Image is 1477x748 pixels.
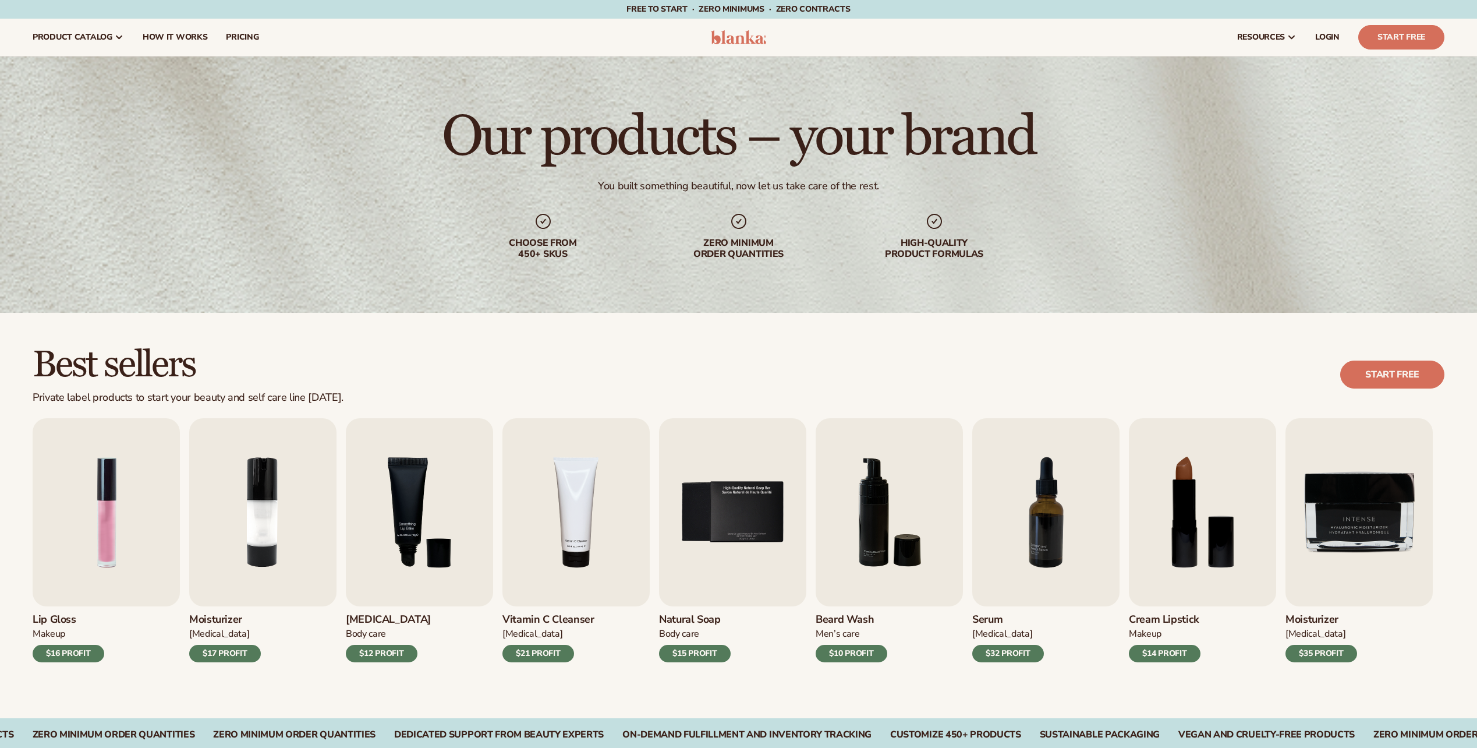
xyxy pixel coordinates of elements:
[860,238,1009,260] div: High-quality product formulas
[33,628,104,640] div: Makeup
[1285,645,1357,662] div: $35 PROFIT
[626,3,850,15] span: Free to start · ZERO minimums · ZERO contracts
[502,645,574,662] div: $21 PROFIT
[972,628,1044,640] div: [MEDICAL_DATA]
[226,33,258,42] span: pricing
[1306,19,1349,56] a: LOGIN
[189,628,261,640] div: [MEDICAL_DATA]
[189,418,337,662] a: 2 / 9
[1129,613,1200,626] h3: Cream Lipstick
[816,628,887,640] div: Men’s Care
[33,33,112,42] span: product catalog
[1285,418,1433,662] a: 9 / 9
[816,418,963,662] a: 6 / 9
[33,613,104,626] h3: Lip Gloss
[1315,33,1340,42] span: LOGIN
[189,613,261,626] h3: Moisturizer
[1129,418,1276,662] a: 8 / 9
[659,418,806,662] a: 5 / 9
[213,729,376,740] div: Zero Minimum Order QuantitieS
[1340,361,1444,389] a: Start free
[1129,645,1200,662] div: $14 PROFIT
[189,645,261,662] div: $17 PROFIT
[711,30,766,44] img: logo
[346,418,493,662] a: 3 / 9
[1285,613,1357,626] h3: Moisturizer
[972,645,1044,662] div: $32 PROFIT
[622,729,872,740] div: On-Demand Fulfillment and Inventory Tracking
[664,238,813,260] div: Zero minimum order quantities
[890,729,1021,740] div: CUSTOMIZE 450+ PRODUCTS
[346,628,431,640] div: Body Care
[502,418,650,662] a: 4 / 9
[33,345,343,384] h2: Best sellers
[1237,33,1285,42] span: resources
[502,628,594,640] div: [MEDICAL_DATA]
[502,613,594,626] h3: Vitamin C Cleanser
[659,645,731,662] div: $15 PROFIT
[816,645,887,662] div: $10 PROFIT
[346,613,431,626] h3: [MEDICAL_DATA]
[1178,729,1355,740] div: VEGAN AND CRUELTY-FREE PRODUCTS
[33,418,180,662] a: 1 / 9
[217,19,268,56] a: pricing
[1228,19,1306,56] a: resources
[33,391,343,404] div: Private label products to start your beauty and self care line [DATE].
[598,179,879,193] div: You built something beautiful, now let us take care of the rest.
[33,645,104,662] div: $16 PROFIT
[469,238,618,260] div: Choose from 450+ Skus
[394,729,604,740] div: Dedicated Support From Beauty Experts
[23,19,133,56] a: product catalog
[659,613,731,626] h3: Natural Soap
[133,19,217,56] a: How It Works
[659,628,731,640] div: Body Care
[972,418,1120,662] a: 7 / 9
[33,729,195,740] div: Zero Minimum Order QuantitieS
[1358,25,1444,50] a: Start Free
[346,645,417,662] div: $12 PROFIT
[1129,628,1200,640] div: Makeup
[442,110,1035,165] h1: Our products – your brand
[1040,729,1160,740] div: SUSTAINABLE PACKAGING
[1285,628,1357,640] div: [MEDICAL_DATA]
[816,613,887,626] h3: Beard Wash
[143,33,208,42] span: How It Works
[972,613,1044,626] h3: Serum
